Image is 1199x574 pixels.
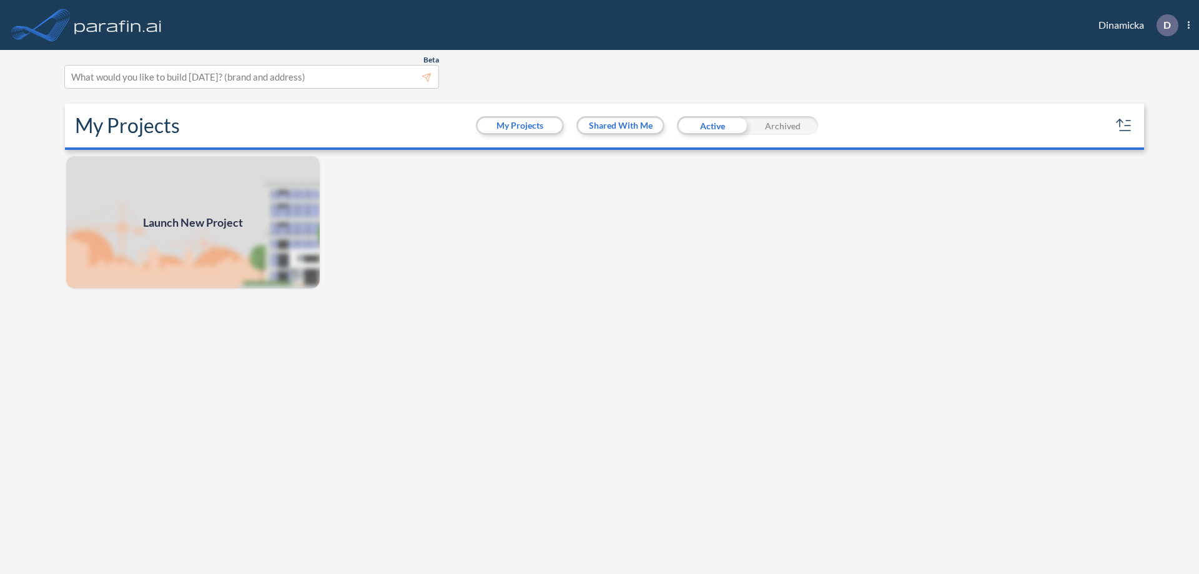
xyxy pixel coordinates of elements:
[478,118,562,133] button: My Projects
[65,155,321,290] a: Launch New Project
[677,116,748,135] div: Active
[65,155,321,290] img: add
[1163,19,1171,31] p: D
[72,12,164,37] img: logo
[578,118,663,133] button: Shared With Me
[1114,116,1134,136] button: sort
[143,214,243,231] span: Launch New Project
[75,114,180,137] h2: My Projects
[748,116,818,135] div: Archived
[1080,14,1190,36] div: Dinamicka
[423,55,439,65] span: Beta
